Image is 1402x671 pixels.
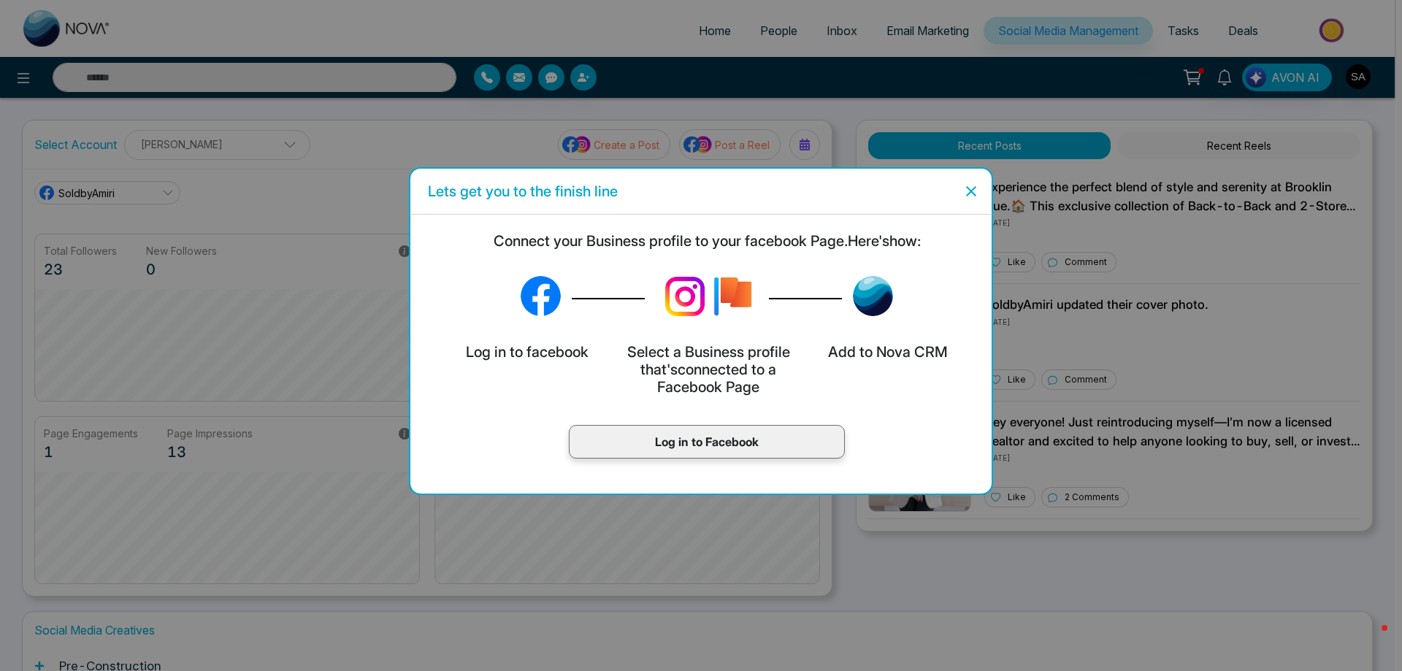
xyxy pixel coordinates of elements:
img: Lead Flow [521,276,561,316]
img: Lead Flow [853,276,893,316]
button: Close [957,180,980,203]
img: Lead Flow [707,271,758,322]
h5: Add to Nova CRM [825,343,951,361]
h5: Connect your Business profile to your facebook Page. Here's how: [422,232,992,250]
p: Log in to Facebook [584,433,830,450]
iframe: Intercom live chat [1352,621,1387,656]
h5: Lets get you to the finish line [428,180,618,202]
h5: Log in to facebook [463,343,591,361]
h5: Select a Business profile that's connected to a Facebook Page [624,343,793,396]
img: Lead Flow [656,267,714,326]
